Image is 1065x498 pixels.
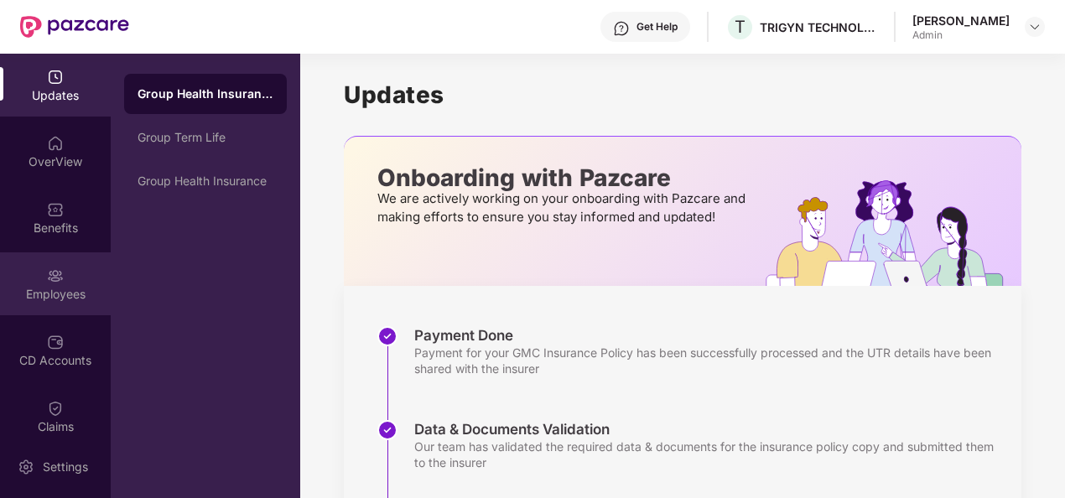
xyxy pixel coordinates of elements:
img: svg+xml;base64,PHN2ZyBpZD0iVXBkYXRlZCIgeG1sbnM9Imh0dHA6Ly93d3cudzMub3JnLzIwMDAvc3ZnIiB3aWR0aD0iMj... [47,69,64,86]
img: New Pazcare Logo [20,16,129,38]
img: svg+xml;base64,PHN2ZyBpZD0iU3RlcC1Eb25lLTMyeDMyIiB4bWxucz0iaHR0cDovL3d3dy53My5vcmcvMjAwMC9zdmciIH... [377,420,397,440]
img: svg+xml;base64,PHN2ZyBpZD0iQ2xhaW0iIHhtbG5zPSJodHRwOi8vd3d3LnczLm9yZy8yMDAwL3N2ZyIgd2lkdGg9IjIwIi... [47,400,64,417]
div: Our team has validated the required data & documents for the insurance policy copy and submitted ... [414,438,1005,470]
div: Settings [38,459,93,475]
div: [PERSON_NAME] [912,13,1010,29]
img: svg+xml;base64,PHN2ZyBpZD0iRHJvcGRvd24tMzJ4MzIiIHhtbG5zPSJodHRwOi8vd3d3LnczLm9yZy8yMDAwL3N2ZyIgd2... [1028,20,1042,34]
img: svg+xml;base64,PHN2ZyBpZD0iSGVscC0zMngzMiIgeG1sbnM9Imh0dHA6Ly93d3cudzMub3JnLzIwMDAvc3ZnIiB3aWR0aD... [613,20,630,37]
p: We are actively working on your onboarding with Pazcare and making efforts to ensure you stay inf... [377,189,751,226]
span: T [735,17,745,37]
div: Payment for your GMC Insurance Policy has been successfully processed and the UTR details have be... [414,345,1005,376]
img: svg+xml;base64,PHN2ZyBpZD0iRW1wbG95ZWVzIiB4bWxucz0iaHR0cDovL3d3dy53My5vcmcvMjAwMC9zdmciIHdpZHRoPS... [47,267,64,284]
p: Onboarding with Pazcare [377,170,751,185]
img: svg+xml;base64,PHN2ZyBpZD0iSG9tZSIgeG1sbnM9Imh0dHA6Ly93d3cudzMub3JnLzIwMDAvc3ZnIiB3aWR0aD0iMjAiIG... [47,135,64,152]
div: TRIGYN TECHNOLOGIES LIMITED [760,19,877,35]
img: svg+xml;base64,PHN2ZyBpZD0iU2V0dGluZy0yMHgyMCIgeG1sbnM9Imh0dHA6Ly93d3cudzMub3JnLzIwMDAvc3ZnIiB3aW... [18,459,34,475]
div: Data & Documents Validation [414,420,1005,438]
img: svg+xml;base64,PHN2ZyBpZD0iU3RlcC1Eb25lLTMyeDMyIiB4bWxucz0iaHR0cDovL3d3dy53My5vcmcvMjAwMC9zdmciIH... [377,326,397,346]
div: Group Term Life [138,131,273,144]
img: svg+xml;base64,PHN2ZyBpZD0iQmVuZWZpdHMiIHhtbG5zPSJodHRwOi8vd3d3LnczLm9yZy8yMDAwL3N2ZyIgd2lkdGg9Ij... [47,201,64,218]
div: Get Help [636,20,678,34]
div: Payment Done [414,326,1005,345]
div: Admin [912,29,1010,42]
img: svg+xml;base64,PHN2ZyBpZD0iQ0RfQWNjb3VudHMiIGRhdGEtbmFtZT0iQ0QgQWNjb3VudHMiIHhtbG5zPSJodHRwOi8vd3... [47,334,64,350]
img: hrOnboarding [766,180,1021,286]
div: Group Health Insurance [138,86,273,102]
div: Group Health Insurance [138,174,273,188]
h1: Updates [344,80,1021,109]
